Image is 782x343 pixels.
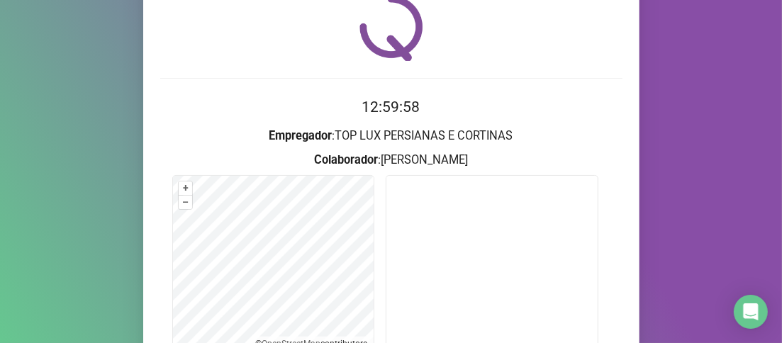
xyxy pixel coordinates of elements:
h3: : [PERSON_NAME] [160,151,622,169]
strong: Empregador [269,129,333,142]
strong: Colaborador [314,153,378,167]
button: + [179,181,192,195]
button: – [179,196,192,209]
h3: : TOP LUX PERSIANAS E CORTINAS [160,127,622,145]
div: Open Intercom Messenger [734,295,768,329]
time: 12:59:58 [362,99,420,116]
